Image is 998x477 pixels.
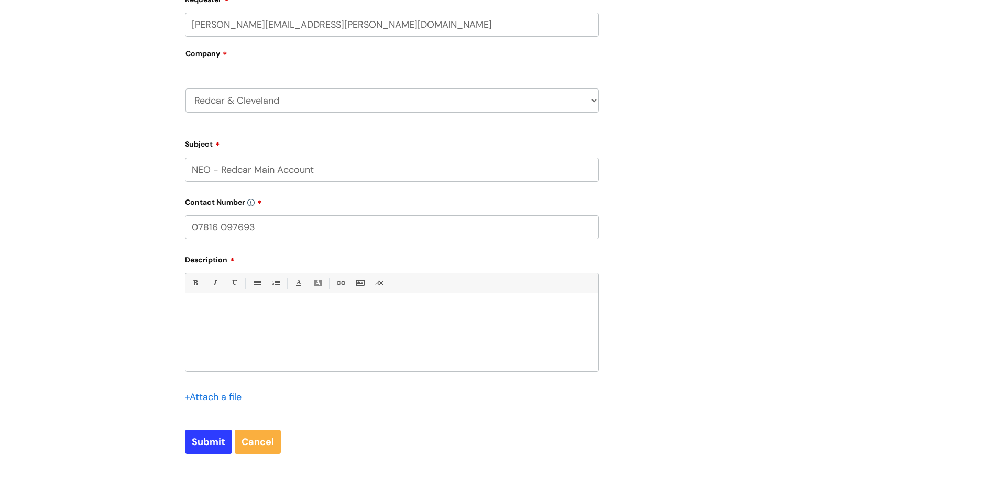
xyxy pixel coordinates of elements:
[185,391,190,403] span: +
[185,194,599,207] label: Contact Number
[185,136,599,149] label: Subject
[189,276,202,290] a: Bold (Ctrl-B)
[372,276,386,290] a: Remove formatting (Ctrl-\)
[247,199,255,206] img: info-icon.svg
[185,389,248,405] div: Attach a file
[250,276,263,290] a: • Unordered List (Ctrl-Shift-7)
[311,276,324,290] a: Back Color
[269,276,282,290] a: 1. Ordered List (Ctrl-Shift-8)
[208,276,221,290] a: Italic (Ctrl-I)
[334,276,347,290] a: Link
[292,276,305,290] a: Font Color
[227,276,240,290] a: Underline(Ctrl-U)
[353,276,366,290] a: Insert Image...
[185,13,599,37] input: Email
[185,430,232,454] input: Submit
[185,252,599,264] label: Description
[235,430,281,454] a: Cancel
[185,46,599,69] label: Company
